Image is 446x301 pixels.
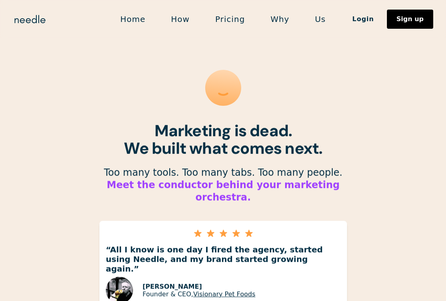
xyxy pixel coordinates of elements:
a: How [158,11,202,28]
a: Visionary Pet Foods [193,290,255,298]
a: Sign up [387,10,433,29]
a: Pricing [202,11,258,28]
a: Us [302,11,339,28]
a: Why [258,11,302,28]
p: Founder & CEO, [143,290,256,298]
strong: “All I know is one day I fired the agency, started using Needle, and my brand started growing aga... [106,245,323,273]
a: Login [339,12,387,26]
p: [PERSON_NAME] [143,283,256,290]
div: Sign up [396,16,424,22]
a: Home [107,11,158,28]
strong: Meet the conductor behind your marketing orchestra. [107,179,339,203]
p: Too many tools. Too many tabs. Too many people. ‍ [87,166,359,204]
strong: Marketing is dead. We built what comes next. [124,120,322,158]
